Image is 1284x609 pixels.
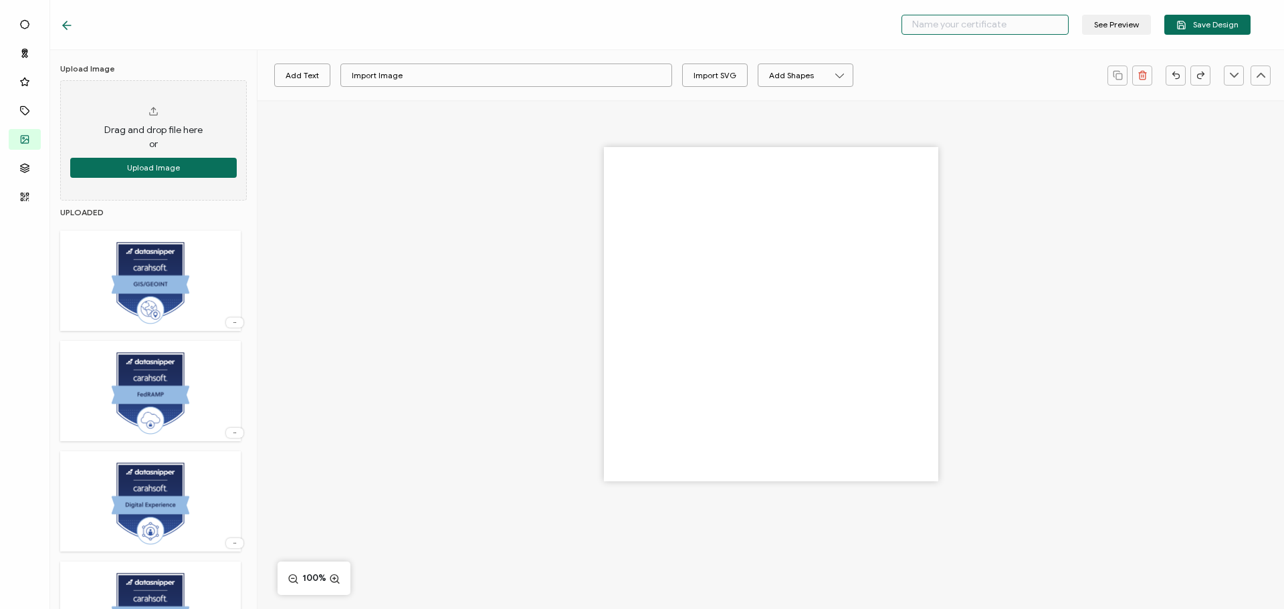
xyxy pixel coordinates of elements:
h6: Upload Image [60,64,115,74]
button: Upload Image [70,158,237,178]
iframe: Chat Widget [1217,545,1284,609]
button: Add Shapes [758,64,853,87]
span: Save Design [1176,20,1239,30]
span: 100% [302,572,326,585]
img: afce67db-5cc2-43ca-83b8-b73d5d996936.png [107,348,194,435]
div: Import SVG [693,64,736,87]
button: Save Design [1164,15,1251,35]
input: Name your certificate [901,15,1069,35]
button: Add Text [274,64,330,87]
div: Import Image [352,64,403,87]
span: Drag and drop file here or [104,123,203,151]
h6: UPLOADED [60,207,247,217]
img: a596d592-bbff-4d16-bf49-d38e8f8a835e.png [107,237,194,324]
button: See Preview [1082,15,1151,35]
img: 81c482d8-6140-41ee-aee7-981c025ccce3.png [107,458,194,545]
